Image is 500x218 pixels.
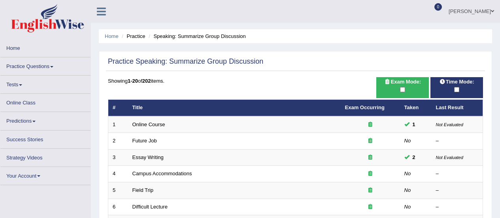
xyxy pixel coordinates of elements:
div: Exam occurring question [345,203,396,211]
div: – [436,203,479,211]
em: No [404,204,411,210]
span: You can still take this question [409,120,419,129]
th: Last Result [432,100,483,116]
a: Predictions [0,112,91,127]
div: – [436,137,479,145]
a: Field Trip [132,187,153,193]
td: 5 [108,182,128,199]
em: No [404,138,411,144]
a: Home [105,33,119,39]
small: Not Evaluated [436,155,463,160]
a: Your Account [0,167,91,182]
small: Not Evaluated [436,122,463,127]
em: No [404,171,411,176]
td: 6 [108,199,128,215]
div: Exam occurring question [345,187,396,194]
span: Exam Mode: [381,78,424,86]
a: Strategy Videos [0,149,91,164]
a: Difficult Lecture [132,204,168,210]
a: Success Stories [0,131,91,146]
a: Online Class [0,94,91,109]
td: 4 [108,166,128,182]
a: Online Course [132,121,165,127]
a: Home [0,39,91,55]
a: Future Job [132,138,157,144]
div: Exam occurring question [345,154,396,161]
div: Exam occurring question [345,121,396,129]
div: Show exams occurring in exams [376,77,429,98]
span: You can still take this question [409,153,419,161]
li: Practice [120,32,145,40]
a: Practice Questions [0,57,91,73]
span: 0 [434,3,442,11]
a: Campus Accommodations [132,171,192,176]
li: Speaking: Summarize Group Discussion [147,32,246,40]
span: Time Mode: [436,78,477,86]
td: 3 [108,149,128,166]
div: Exam occurring question [345,170,396,178]
th: Title [128,100,341,116]
h2: Practice Speaking: Summarize Group Discussion [108,58,263,66]
div: Exam occurring question [345,137,396,145]
div: Showing of items. [108,77,483,85]
b: 202 [142,78,151,84]
a: Exam Occurring [345,104,385,110]
td: 2 [108,133,128,150]
div: – [436,170,479,178]
td: 1 [108,116,128,133]
a: Tests [0,76,91,91]
th: Taken [400,100,432,116]
b: 1-20 [128,78,138,84]
em: No [404,187,411,193]
div: – [436,187,479,194]
th: # [108,100,128,116]
a: Essay Writing [132,154,164,160]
